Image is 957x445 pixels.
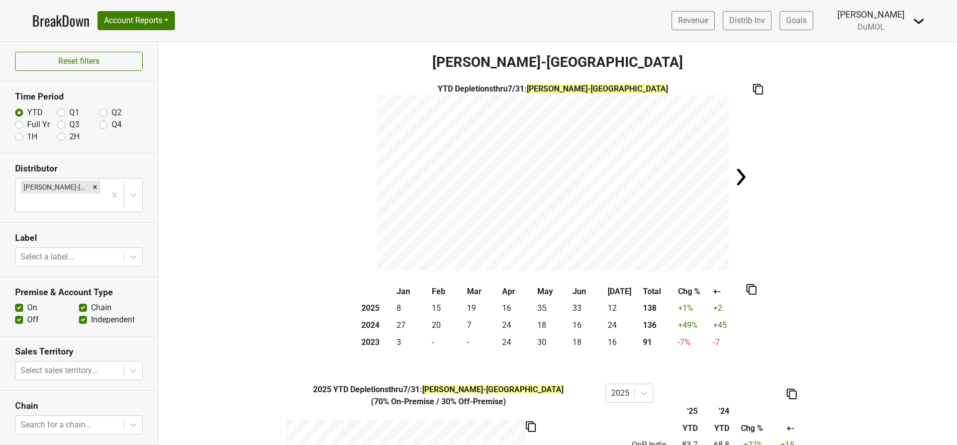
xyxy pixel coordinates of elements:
th: YTD [700,420,732,437]
label: Q3 [69,119,79,131]
button: Reset filters [15,52,143,71]
th: 138 [641,300,676,317]
td: -7 % [676,334,711,351]
label: Independent [91,314,135,326]
th: 2023 [359,334,395,351]
td: - [430,334,465,351]
th: Total [641,283,676,300]
label: Off [27,314,39,326]
td: 18 [570,334,606,351]
th: Chg % [732,420,765,437]
th: Jan [395,283,430,300]
div: Remove Tryon-NC [89,181,101,194]
div: YTD Depletions thru 7/31 : [377,83,729,95]
th: Apr [500,283,535,300]
label: Full Yr [27,119,50,131]
label: On [27,302,37,314]
td: 24 [606,317,641,334]
th: +- [765,420,797,437]
td: +45 [711,317,746,334]
td: 7 [465,317,500,334]
th: +- [711,283,746,300]
td: 33 [570,300,606,317]
td: 24 [500,334,535,351]
td: 30 [535,334,570,351]
td: 12 [606,300,641,317]
td: 8 [395,300,430,317]
a: Goals [780,11,813,30]
td: +49 % [676,317,711,334]
th: Mar [465,283,500,300]
a: Revenue [672,11,715,30]
h3: Time Period [15,92,143,102]
td: 15 [430,300,465,317]
img: Copy to clipboard [753,84,763,95]
th: Chg % [676,283,711,300]
td: 18 [535,317,570,334]
th: May [535,283,570,300]
button: Account Reports [98,11,175,30]
td: 16 [606,334,641,351]
td: -7 [711,334,746,351]
th: Feb [430,283,465,300]
td: +2 [711,300,746,317]
img: Dropdown Menu [913,15,925,27]
span: [PERSON_NAME]-[GEOGRAPHIC_DATA] [527,84,668,94]
th: '24 [700,403,732,420]
td: +1 % [676,300,711,317]
td: 16 [570,317,606,334]
td: 19 [465,300,500,317]
img: Arrow right [731,167,751,187]
th: 2024 [359,317,395,334]
th: Jun [570,283,606,300]
h3: [PERSON_NAME]-[GEOGRAPHIC_DATA] [158,54,957,71]
td: - [465,334,500,351]
label: 1H [27,131,37,143]
img: Copy to clipboard [787,389,797,399]
th: '25 [668,403,700,420]
label: YTD [27,107,43,119]
h3: Label [15,233,143,243]
span: [PERSON_NAME]-[GEOGRAPHIC_DATA] [422,385,563,394]
h3: Distributor [15,163,143,174]
th: YTD [668,420,700,437]
td: 16 [500,300,535,317]
td: 20 [430,317,465,334]
a: Distrib Inv [723,11,772,30]
div: ( 70% On-Premise / 30% Off-Premise ) [279,396,598,408]
td: 24 [500,317,535,334]
th: 91 [641,334,676,351]
h3: Sales Territory [15,346,143,357]
th: 136 [641,317,676,334]
div: YTD Depletions thru 7/31 : [279,384,598,396]
td: 35 [535,300,570,317]
span: DuMOL [857,22,885,32]
label: 2H [69,131,79,143]
label: Chain [91,302,112,314]
h3: Chain [15,401,143,411]
div: [PERSON_NAME]-[GEOGRAPHIC_DATA] [21,181,89,194]
h3: Premise & Account Type [15,287,143,298]
td: 27 [395,317,430,334]
a: BreakDown [32,10,89,31]
td: 3 [395,334,430,351]
label: Q4 [112,119,122,131]
div: [PERSON_NAME] [837,8,905,21]
label: Q1 [69,107,79,119]
img: Copy to clipboard [746,284,756,295]
span: 2025 [313,385,333,394]
img: Copy to clipboard [526,421,536,432]
th: 2025 [359,300,395,317]
label: Q2 [112,107,122,119]
th: [DATE] [606,283,641,300]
